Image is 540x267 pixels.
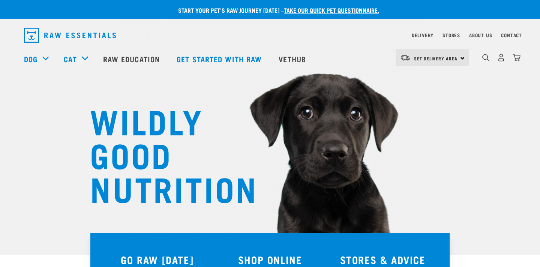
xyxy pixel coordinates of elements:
[331,254,435,265] h3: STORES & ADVICE
[90,103,240,204] h1: WILDLY GOOD NUTRITION
[169,44,271,74] a: Get started with Raw
[469,34,492,36] a: About Us
[513,54,520,61] img: home-icon@2x.png
[442,34,460,36] a: Stores
[414,57,457,60] span: Set Delivery Area
[497,54,505,61] img: user.png
[271,44,315,74] a: Vethub
[284,8,379,12] a: take our quick pet questionnaire.
[482,54,489,61] img: home-icon-1@2x.png
[400,54,410,61] img: van-moving.png
[96,44,169,74] a: Raw Education
[24,53,37,64] a: Dog
[105,254,209,265] h3: GO RAW [DATE]
[218,254,322,265] h3: SHOP ONLINE
[501,34,522,36] a: Contact
[18,25,522,46] nav: dropdown navigation
[412,34,433,36] a: Delivery
[64,53,76,64] a: Cat
[24,28,116,43] img: Raw Essentials Logo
